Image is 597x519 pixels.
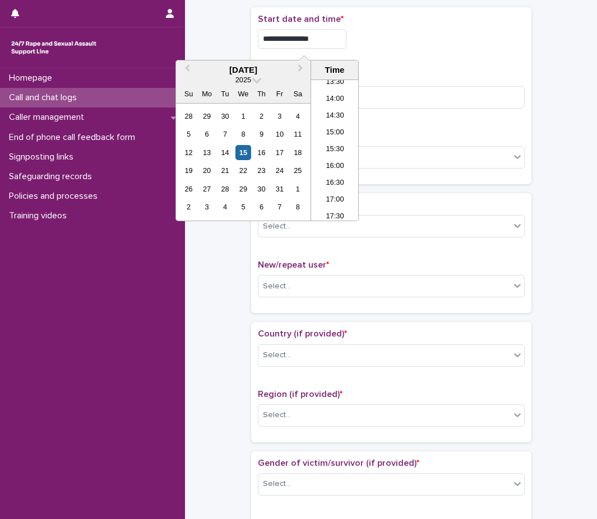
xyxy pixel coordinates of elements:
li: 14:30 [311,108,359,125]
div: Su [181,86,196,101]
div: Choose Saturday, October 25th, 2025 [290,163,306,178]
div: Choose Tuesday, October 7th, 2025 [217,127,233,142]
div: Choose Friday, October 17th, 2025 [272,145,287,160]
div: Select... [263,280,291,292]
div: Choose Thursday, October 23rd, 2025 [254,163,269,178]
span: Country (if provided) [258,329,347,338]
div: Sa [290,86,306,101]
div: Choose Wednesday, October 15th, 2025 [235,145,251,160]
div: Choose Wednesday, October 1st, 2025 [235,109,251,124]
div: Mo [199,86,214,101]
div: Select... [263,349,291,361]
div: Choose Tuesday, October 14th, 2025 [217,145,233,160]
li: 15:00 [311,125,359,142]
div: We [235,86,251,101]
div: Choose Saturday, October 4th, 2025 [290,109,306,124]
div: Choose Friday, October 3rd, 2025 [272,109,287,124]
div: Choose Tuesday, November 4th, 2025 [217,199,233,214]
li: 13:30 [311,74,359,91]
div: Time [314,65,355,75]
div: Choose Friday, October 10th, 2025 [272,127,287,142]
div: Choose Monday, October 27th, 2025 [199,181,214,197]
div: Choose Saturday, November 1st, 2025 [290,181,306,197]
div: Tu [217,86,233,101]
div: Choose Sunday, October 19th, 2025 [181,163,196,178]
div: Choose Thursday, October 16th, 2025 [254,145,269,160]
div: Choose Friday, November 7th, 2025 [272,199,287,214]
div: Choose Friday, October 24th, 2025 [272,163,287,178]
button: Next Month [293,62,311,80]
img: rhQMoQhaT3yELyF149Cw [9,36,99,59]
div: Select... [263,221,291,232]
div: Select... [263,478,291,490]
div: Choose Tuesday, October 28th, 2025 [217,181,233,197]
p: Homepage [4,73,61,83]
div: Choose Sunday, November 2nd, 2025 [181,199,196,214]
span: Start date and time [258,15,344,24]
div: Choose Sunday, October 5th, 2025 [181,127,196,142]
div: Choose Wednesday, October 22nd, 2025 [235,163,251,178]
div: Th [254,86,269,101]
div: Choose Monday, October 6th, 2025 [199,127,214,142]
p: Training videos [4,211,76,221]
li: 17:00 [311,192,359,209]
p: Caller management [4,112,93,123]
li: 17:30 [311,209,359,226]
div: [DATE] [176,65,311,75]
div: Choose Wednesday, October 29th, 2025 [235,181,251,197]
div: Fr [272,86,287,101]
button: Previous Month [177,62,195,80]
div: Choose Thursday, October 30th, 2025 [254,181,269,197]
div: Choose Thursday, November 6th, 2025 [254,199,269,214]
div: Choose Saturday, November 8th, 2025 [290,199,306,214]
p: Call and chat logs [4,92,86,103]
span: New/repeat user [258,260,329,269]
div: Choose Tuesday, October 21st, 2025 [217,163,233,178]
span: 2025 [235,76,251,84]
div: Choose Sunday, September 28th, 2025 [181,109,196,124]
div: Choose Monday, November 3rd, 2025 [199,199,214,214]
span: Region (if provided) [258,390,343,399]
div: Choose Sunday, October 12th, 2025 [181,145,196,160]
div: month 2025-10 [179,107,307,216]
div: Choose Monday, September 29th, 2025 [199,109,214,124]
div: Choose Wednesday, November 5th, 2025 [235,199,251,214]
div: Choose Saturday, October 11th, 2025 [290,127,306,142]
p: Safeguarding records [4,171,101,182]
div: Choose Wednesday, October 8th, 2025 [235,127,251,142]
p: Policies and processes [4,191,107,202]
div: Choose Tuesday, September 30th, 2025 [217,109,233,124]
li: 16:30 [311,175,359,192]
li: 15:30 [311,142,359,158]
p: Signposting links [4,152,82,162]
p: End of phone call feedback form [4,132,144,143]
span: Gender of victim/survivor (if provided) [258,459,419,467]
div: Choose Saturday, October 18th, 2025 [290,145,306,160]
li: 14:00 [311,91,359,108]
li: 16:00 [311,158,359,175]
div: Choose Monday, October 20th, 2025 [199,163,214,178]
div: Select... [263,409,291,421]
div: Choose Friday, October 31st, 2025 [272,181,287,197]
div: Choose Sunday, October 26th, 2025 [181,181,196,197]
div: Choose Thursday, October 2nd, 2025 [254,109,269,124]
div: Choose Monday, October 13th, 2025 [199,145,214,160]
div: Choose Thursday, October 9th, 2025 [254,127,269,142]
